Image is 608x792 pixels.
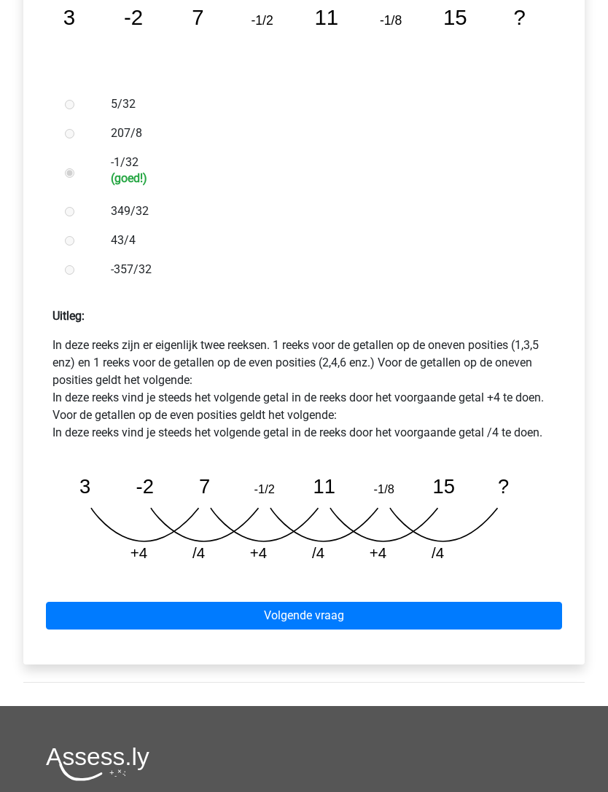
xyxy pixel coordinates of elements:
[79,475,90,498] tspan: 3
[111,125,538,142] label: 207/8
[499,475,510,498] tspan: ?
[432,545,445,562] tspan: /4
[111,95,538,113] label: 5/32
[111,203,538,220] label: 349/32
[200,475,211,498] tspan: 7
[192,545,205,562] tspan: /4
[130,545,147,562] tspan: +4
[434,475,456,498] tspan: 15
[52,337,556,442] p: In deze reeks zijn er eigenlijk twee reeksen. 1 reeks voor de getallen op de oneven posities (1,3...
[443,5,467,29] tspan: 15
[46,602,562,630] a: Volgende vraag
[254,482,275,495] tspan: -1/2
[46,747,149,781] img: Assessly logo
[124,5,143,29] tspan: -2
[251,545,268,562] tspan: +4
[313,545,325,562] tspan: /4
[192,5,203,29] tspan: 7
[251,13,273,28] tspan: -1/2
[513,5,525,29] tspan: ?
[370,545,387,562] tspan: +4
[111,232,538,249] label: 43/4
[111,261,538,278] label: -357/32
[315,5,339,29] tspan: 11
[63,5,75,29] tspan: 3
[375,482,395,495] tspan: -1/8
[380,13,402,28] tspan: -1/8
[111,154,538,185] label: -1/32
[111,171,538,185] h6: (goed!)
[314,475,336,498] tspan: 11
[136,475,154,498] tspan: -2
[52,309,85,323] strong: Uitleg:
